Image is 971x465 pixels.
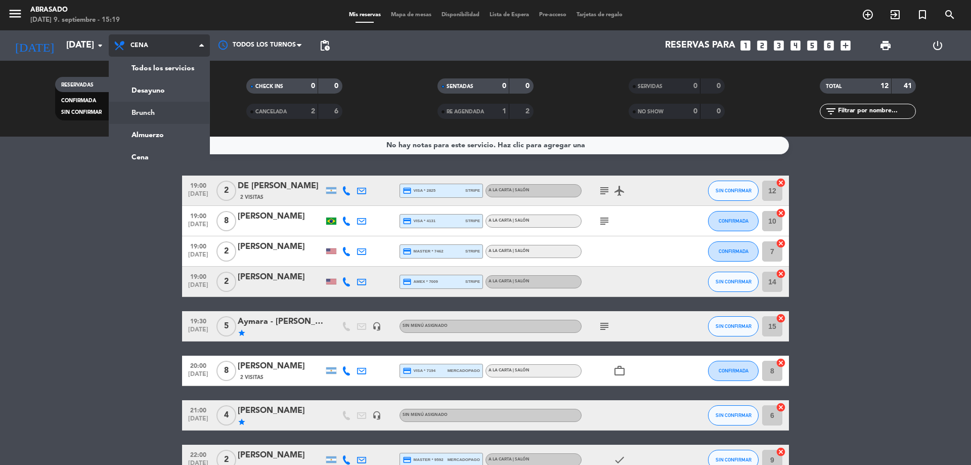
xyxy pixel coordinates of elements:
i: cancel [776,238,786,248]
a: Brunch [109,102,209,124]
i: cancel [776,358,786,368]
span: A la carta | Salón [489,457,529,461]
span: A la carta | Salón [489,219,529,223]
div: [PERSON_NAME] [238,360,324,373]
span: Tarjetas de regalo [571,12,628,18]
button: CONFIRMADA [708,211,759,231]
i: search [944,9,956,21]
i: power_settings_new [932,39,944,52]
strong: 2 [525,108,532,115]
span: 19:00 [186,209,211,221]
span: Disponibilidad [436,12,484,18]
span: A la carta | Salón [489,249,529,253]
div: [PERSON_NAME] [238,404,324,417]
a: Desayuno [109,79,209,102]
strong: 41 [904,82,914,90]
i: credit_card [403,217,412,226]
span: 2 [216,241,236,262]
a: Cena [109,146,209,168]
div: [DATE] 9. septiembre - 15:19 [30,15,120,25]
span: TOTAL [826,84,842,89]
i: cancel [776,402,786,412]
strong: 0 [502,82,506,90]
i: credit_card [403,277,412,286]
span: 2 Visitas [240,193,263,201]
span: Mis reservas [344,12,386,18]
i: looks_6 [822,39,835,52]
button: SIN CONFIRMAR [708,181,759,201]
div: [PERSON_NAME] [238,210,324,223]
span: [DATE] [186,415,211,427]
span: Sin menú asignado [403,413,448,417]
span: SIN CONFIRMAR [716,323,752,329]
i: exit_to_app [889,9,901,21]
i: arrow_drop_down [94,39,106,52]
span: Cena [130,42,148,49]
span: mercadopago [448,367,480,374]
span: [DATE] [186,282,211,293]
strong: 0 [693,108,697,115]
span: 19:00 [186,179,211,191]
div: Abrasado [30,5,120,15]
i: credit_card [403,247,412,256]
span: CHECK INS [255,84,283,89]
div: Aymara - [PERSON_NAME] [238,315,324,328]
span: 2 [216,272,236,292]
i: cancel [776,178,786,188]
span: stripe [465,278,480,285]
i: headset_mic [372,411,381,420]
span: CONFIRMADA [719,368,748,373]
span: visa * 7194 [403,366,435,375]
span: 8 [216,361,236,381]
i: subject [598,215,610,227]
a: Todos los servicios [109,57,209,79]
strong: 0 [311,82,315,90]
input: Filtrar por nombre... [837,106,915,117]
span: CANCELADA [255,109,287,114]
span: Reservas para [665,40,735,51]
span: mercadopago [448,456,480,463]
span: Lista de Espera [484,12,534,18]
span: 8 [216,211,236,231]
button: SIN CONFIRMAR [708,405,759,426]
i: filter_list [825,105,837,117]
strong: 0 [693,82,697,90]
i: add_box [839,39,852,52]
i: cancel [776,269,786,279]
strong: 1 [502,108,506,115]
span: 5 [216,316,236,336]
span: SIN CONFIRMAR [716,457,752,462]
i: turned_in_not [916,9,929,21]
span: 22:00 [186,448,211,460]
span: pending_actions [319,39,331,52]
span: SERVIDAS [638,84,663,89]
i: credit_card [403,366,412,375]
span: CONFIRMADA [61,98,96,103]
i: airplanemode_active [613,185,626,197]
button: CONFIRMADA [708,241,759,262]
i: work_outline [613,365,626,377]
span: NO SHOW [638,109,664,114]
div: LOG OUT [911,30,963,61]
i: cancel [776,208,786,218]
strong: 0 [525,82,532,90]
strong: 2 [311,108,315,115]
strong: 6 [334,108,340,115]
span: stripe [465,218,480,224]
i: looks_3 [772,39,785,52]
div: [PERSON_NAME] [238,449,324,462]
span: SIN CONFIRMAR [716,412,752,418]
span: stripe [465,248,480,255]
span: 20:00 [186,359,211,371]
span: [DATE] [186,191,211,202]
span: print [879,39,892,52]
span: 19:00 [186,240,211,251]
span: CONFIRMADA [719,248,748,254]
i: cancel [776,313,786,323]
span: SIN CONFIRMAR [61,110,102,115]
span: visa * 2825 [403,186,435,195]
i: subject [598,320,610,332]
strong: 0 [717,108,723,115]
div: [PERSON_NAME] [238,271,324,284]
span: stripe [465,187,480,194]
